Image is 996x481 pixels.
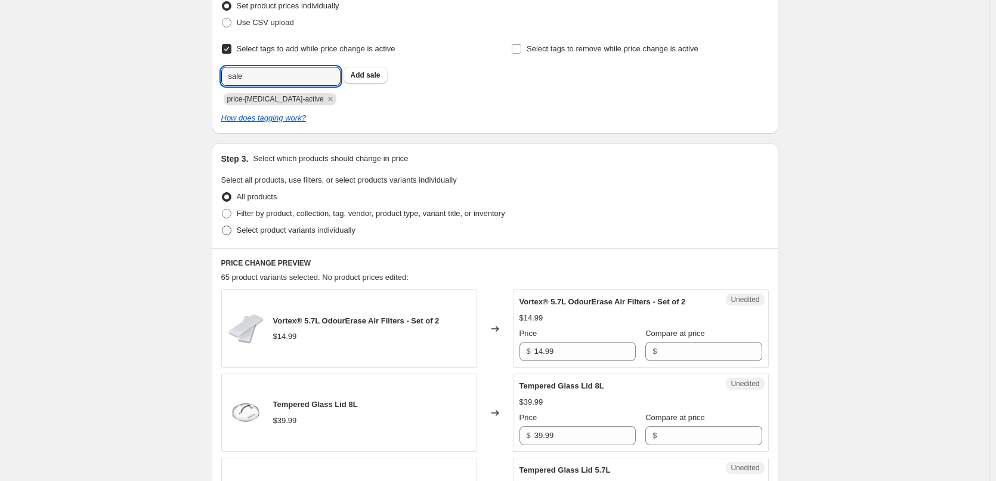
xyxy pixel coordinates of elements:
span: Compare at price [645,413,705,422]
h2: Step 3. [221,153,249,165]
span: Unedited [731,379,759,388]
span: Filter by product, collection, tag, vendor, product type, variant title, or inventory [237,209,505,218]
button: Remove price-change-job-active [325,94,336,104]
span: price-change-job-active [227,95,324,103]
b: Add [351,71,364,79]
span: $ [527,347,531,356]
span: Select tags to add while price change is active [237,44,395,53]
span: Price [519,413,537,422]
span: Unedited [731,295,759,304]
div: $14.99 [273,331,297,343]
a: How does tagging work? [221,113,306,122]
span: $ [652,347,657,356]
p: Select which products should change in price [253,153,408,165]
span: Set product prices individually [237,1,339,10]
div: $39.99 [519,396,543,408]
div: $39.99 [273,415,297,427]
span: Select tags to remove while price change is active [527,44,698,53]
span: Use CSV upload [237,18,294,27]
span: All products [237,192,277,201]
span: Tempered Glass Lid 8L [273,400,358,409]
img: 213-0001-02oplr_4268f6da-d592-45df-a205-81a5b5632c23_80x.jpg [228,395,264,431]
input: Select tags to add [221,67,341,86]
span: $ [652,431,657,440]
span: Select product variants individually [237,226,355,235]
span: Tempered Glass Lid 5.7L [519,465,611,474]
span: sale [366,71,380,79]
span: Unedited [731,463,759,473]
h6: PRICE CHANGE PREVIEW [221,258,769,268]
span: Select all products, use filters, or select products variants individually [221,175,457,184]
span: Vortex® 5.7L OdourErase Air Filters - Set of 2 [519,297,686,306]
span: Compare at price [645,329,705,338]
span: Vortex® 5.7L OdourErase Air Filters - Set of 2 [273,316,440,325]
div: $14.99 [519,312,543,324]
button: Add sale [344,67,388,84]
img: 210-0063-01-auoplr_49027233-5bc1-4475-a0b1-33751f9f6238_80x.jpg [228,311,264,347]
span: $ [527,431,531,440]
span: Tempered Glass Lid 8L [519,381,604,390]
span: 65 product variants selected. No product prices edited: [221,273,409,282]
span: Price [519,329,537,338]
